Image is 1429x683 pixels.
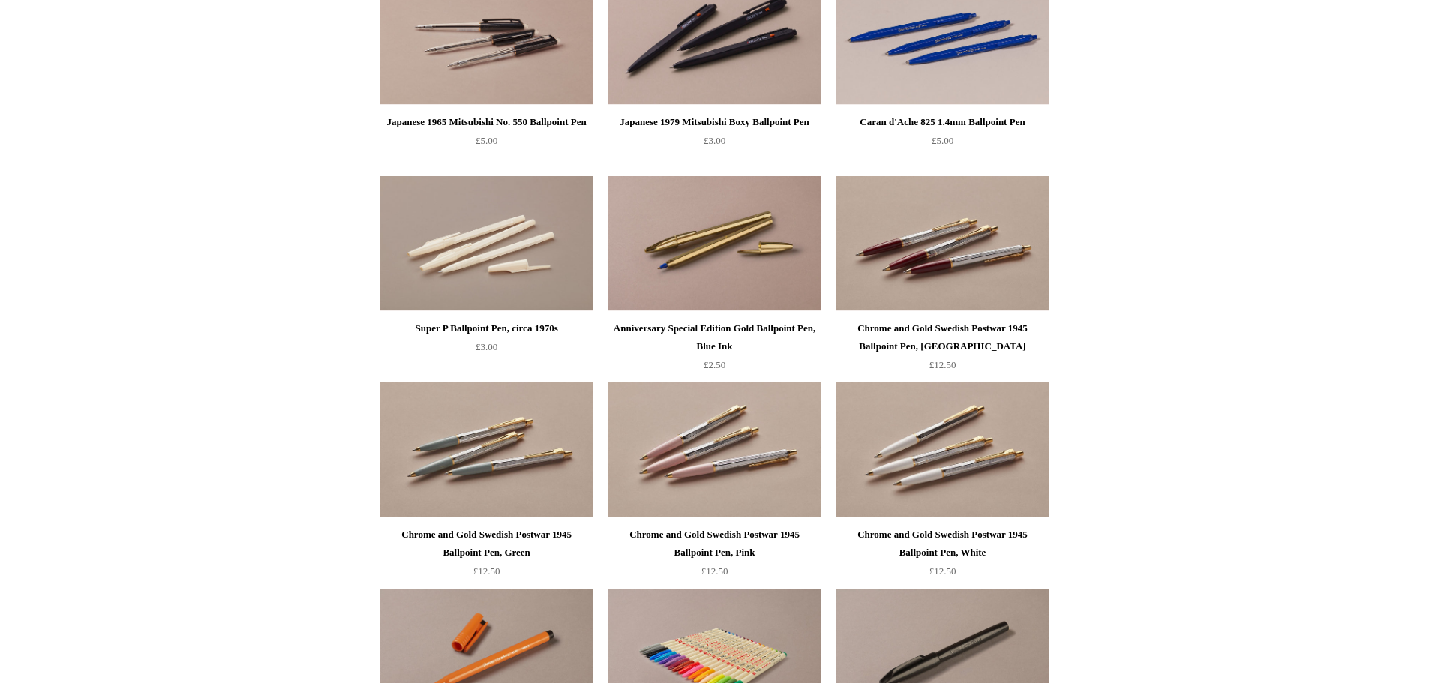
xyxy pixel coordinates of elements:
[836,526,1049,587] a: Chrome and Gold Swedish Postwar 1945 Ballpoint Pen, White £12.50
[608,382,821,517] img: Chrome and Gold Swedish Postwar 1945 Ballpoint Pen, Pink
[929,565,956,577] span: £12.50
[836,382,1049,517] a: Chrome and Gold Swedish Postwar 1945 Ballpoint Pen, White Chrome and Gold Swedish Postwar 1945 Ba...
[380,176,593,311] a: Super P Ballpoint Pen, circa 1970s Super P Ballpoint Pen, circa 1970s
[704,359,725,370] span: £2.50
[929,359,956,370] span: £12.50
[380,319,593,381] a: Super P Ballpoint Pen, circa 1970s £3.00
[701,565,728,577] span: £12.50
[611,526,817,562] div: Chrome and Gold Swedish Postwar 1945 Ballpoint Pen, Pink
[611,319,817,355] div: Anniversary Special Edition Gold Ballpoint Pen, Blue Ink
[839,113,1045,131] div: Caran d'Ache 825 1.4mm Ballpoint Pen
[932,135,953,146] span: £5.00
[836,113,1049,175] a: Caran d'Ache 825 1.4mm Ballpoint Pen £5.00
[380,113,593,175] a: Japanese 1965 Mitsubishi No. 550 Ballpoint Pen £5.00
[476,135,497,146] span: £5.00
[384,526,590,562] div: Chrome and Gold Swedish Postwar 1945 Ballpoint Pen, Green
[608,113,821,175] a: Japanese 1979 Mitsubishi Boxy Ballpoint Pen £3.00
[473,565,500,577] span: £12.50
[384,113,590,131] div: Japanese 1965 Mitsubishi No. 550 Ballpoint Pen
[608,319,821,381] a: Anniversary Special Edition Gold Ballpoint Pen, Blue Ink £2.50
[608,526,821,587] a: Chrome and Gold Swedish Postwar 1945 Ballpoint Pen, Pink £12.50
[608,382,821,517] a: Chrome and Gold Swedish Postwar 1945 Ballpoint Pen, Pink Chrome and Gold Swedish Postwar 1945 Bal...
[380,382,593,517] a: Chrome and Gold Swedish Postwar 1945 Ballpoint Pen, Green Chrome and Gold Swedish Postwar 1945 Ba...
[380,382,593,517] img: Chrome and Gold Swedish Postwar 1945 Ballpoint Pen, Green
[384,319,590,337] div: Super P Ballpoint Pen, circa 1970s
[476,341,497,352] span: £3.00
[608,176,821,311] a: Anniversary Special Edition Gold Ballpoint Pen, Blue Ink Anniversary Special Edition Gold Ballpoi...
[380,526,593,587] a: Chrome and Gold Swedish Postwar 1945 Ballpoint Pen, Green £12.50
[380,176,593,311] img: Super P Ballpoint Pen, circa 1970s
[836,176,1049,311] img: Chrome and Gold Swedish Postwar 1945 Ballpoint Pen, Burgundy
[839,319,1045,355] div: Chrome and Gold Swedish Postwar 1945 Ballpoint Pen, [GEOGRAPHIC_DATA]
[836,176,1049,311] a: Chrome and Gold Swedish Postwar 1945 Ballpoint Pen, Burgundy Chrome and Gold Swedish Postwar 1945...
[839,526,1045,562] div: Chrome and Gold Swedish Postwar 1945 Ballpoint Pen, White
[836,319,1049,381] a: Chrome and Gold Swedish Postwar 1945 Ballpoint Pen, [GEOGRAPHIC_DATA] £12.50
[836,382,1049,517] img: Chrome and Gold Swedish Postwar 1945 Ballpoint Pen, White
[704,135,725,146] span: £3.00
[611,113,817,131] div: Japanese 1979 Mitsubishi Boxy Ballpoint Pen
[608,176,821,311] img: Anniversary Special Edition Gold Ballpoint Pen, Blue Ink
